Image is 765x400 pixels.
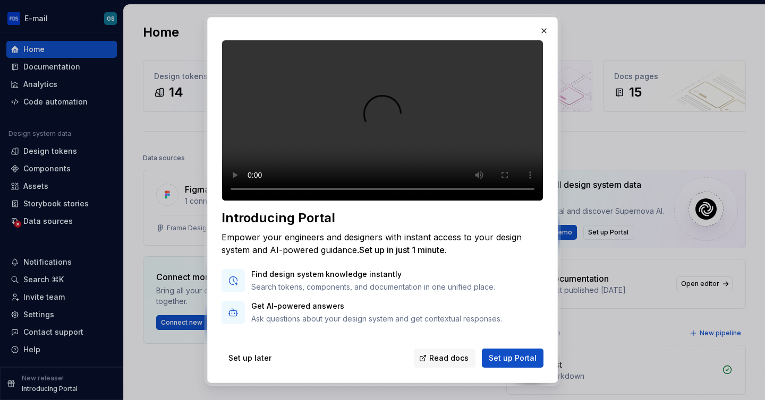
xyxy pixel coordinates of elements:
[251,282,495,292] p: Search tokens, components, and documentation in one unified place.
[251,301,502,311] p: Get AI-powered answers
[359,245,447,255] span: Set up in just 1 minute.
[489,353,537,363] span: Set up Portal
[414,349,475,368] a: Read docs
[482,349,543,368] button: Set up Portal
[251,314,502,324] p: Ask questions about your design system and get contextual responses.
[251,269,495,280] p: Find design system knowledge instantly
[429,353,469,363] span: Read docs
[222,231,543,256] div: Empower your engineers and designers with instant access to your design system and AI-powered gui...
[222,210,543,227] div: Introducing Portal
[222,349,278,368] button: Set up later
[228,353,271,363] span: Set up later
